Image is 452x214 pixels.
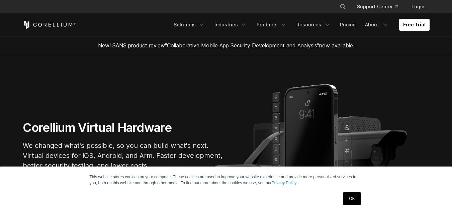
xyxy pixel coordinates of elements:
a: Industries [210,19,251,31]
a: Resources [292,19,335,31]
h1: Corellium Virtual Hardware [23,120,223,135]
a: Free Trial [399,19,430,31]
a: Corellium Home [23,21,76,29]
div: Navigation Menu [332,1,430,13]
p: We changed what's possible, so you can build what's next. Virtual devices for iOS, Android, and A... [23,141,223,171]
a: OK [343,192,360,205]
a: Products [253,19,291,31]
a: Privacy Policy. [272,181,297,185]
div: Navigation Menu [170,19,430,31]
a: About [361,19,392,31]
a: "Collaborative Mobile App Security Development and Analysis" [165,42,319,49]
button: Search [337,1,349,13]
a: Support Center [352,1,403,13]
a: Pricing [336,19,360,31]
span: New! SANS product review now available. [98,42,354,49]
p: This website stores cookies on your computer. These cookies are used to improve your website expe... [90,174,363,186]
a: Login [406,1,430,13]
a: Solutions [170,19,209,31]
